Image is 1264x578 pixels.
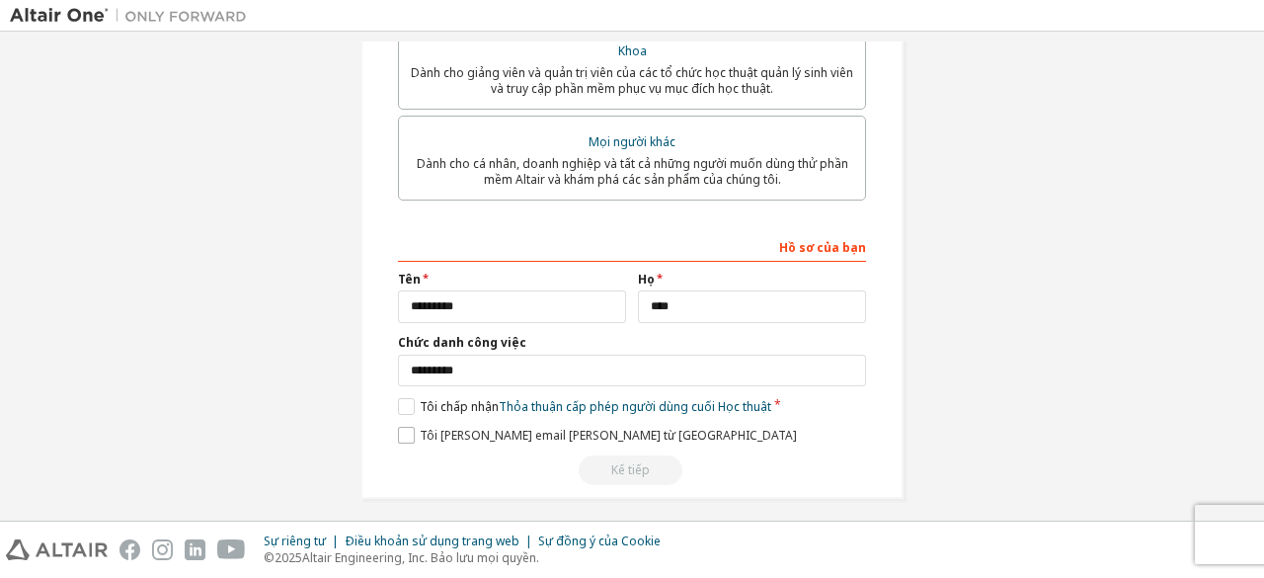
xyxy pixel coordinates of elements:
font: Tôi chấp nhận [420,398,499,415]
font: 2025 [275,549,302,566]
font: Khoa [618,42,647,59]
img: facebook.svg [119,539,140,560]
font: Mọi người khác [589,133,675,150]
font: Sự đồng ý của Cookie [538,533,661,549]
font: Dành cho giảng viên và quản trị viên của các tổ chức học thuật quản lý sinh viên và truy cập phần... [411,64,853,97]
font: Sự riêng tư [264,533,326,549]
font: Dành cho cá nhân, doanh nghiệp và tất cả những người muốn dùng thử phần mềm Altair và khám phá cá... [417,155,848,188]
font: © [264,549,275,566]
img: instagram.svg [152,539,173,560]
font: Chức danh công việc [398,334,526,351]
font: Tên [398,271,421,288]
div: You need to provide your academic email [398,455,866,485]
img: youtube.svg [217,539,246,560]
img: altair_logo.svg [6,539,108,560]
font: Hồ sơ của bạn [779,239,866,256]
font: Họ [638,271,655,288]
font: Altair Engineering, Inc. Bảo lưu mọi quyền. [302,549,539,566]
font: Tôi [PERSON_NAME] email [PERSON_NAME] từ [GEOGRAPHIC_DATA] [420,427,797,444]
font: Điều khoản sử dụng trang web [345,533,519,549]
font: Học thuật [718,398,771,415]
img: linkedin.svg [185,539,205,560]
font: Thỏa thuận cấp phép người dùng cuối [499,398,715,415]
img: Altair One [10,6,257,26]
